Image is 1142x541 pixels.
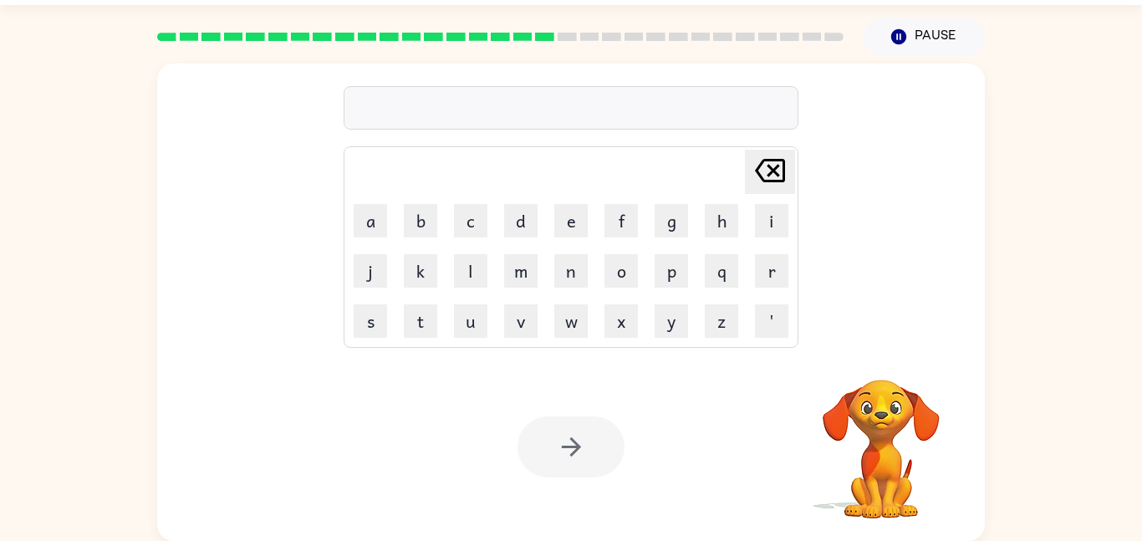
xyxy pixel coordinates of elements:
[504,204,538,237] button: d
[705,304,738,338] button: z
[705,254,738,288] button: q
[404,204,437,237] button: b
[755,304,788,338] button: '
[755,204,788,237] button: i
[354,254,387,288] button: j
[604,254,638,288] button: o
[604,304,638,338] button: x
[404,304,437,338] button: t
[404,254,437,288] button: k
[604,204,638,237] button: f
[354,304,387,338] button: s
[504,304,538,338] button: v
[705,204,738,237] button: h
[554,204,588,237] button: e
[798,354,965,521] video: Your browser must support playing .mp4 files to use Literably. Please try using another browser.
[454,204,487,237] button: c
[655,254,688,288] button: p
[504,254,538,288] button: m
[655,204,688,237] button: g
[755,254,788,288] button: r
[655,304,688,338] button: y
[554,304,588,338] button: w
[864,18,985,56] button: Pause
[554,254,588,288] button: n
[354,204,387,237] button: a
[454,254,487,288] button: l
[454,304,487,338] button: u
